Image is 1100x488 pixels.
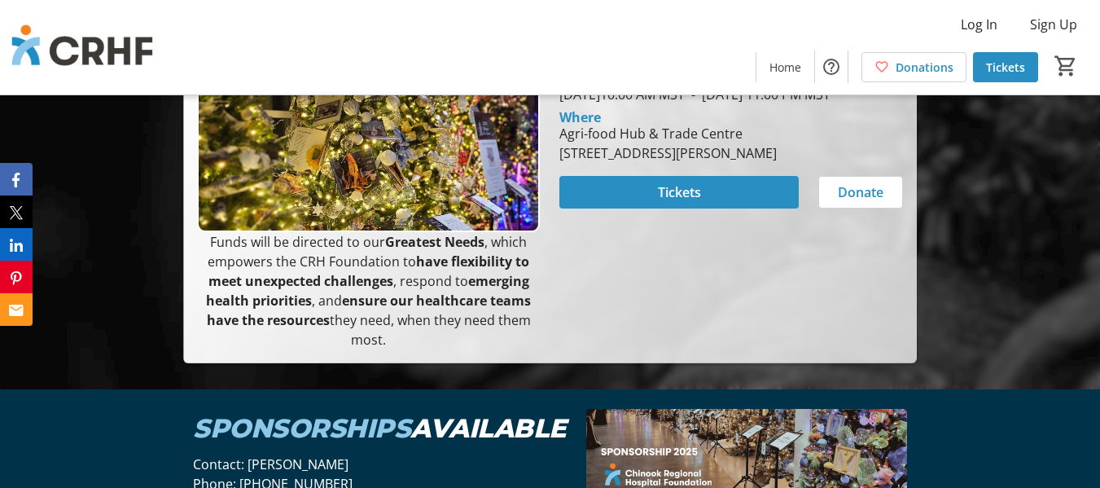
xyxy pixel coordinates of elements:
[1017,11,1090,37] button: Sign Up
[838,182,883,202] span: Donate
[193,412,410,444] em: SPONSORSHIPS
[208,253,530,290] strong: have flexibility to meet unexpected challenges
[559,111,601,124] div: Where
[658,182,701,202] span: Tickets
[197,232,540,350] p: Funds will be directed to our , which empowers the CRH Foundation to , respond to , and they need...
[986,59,1025,76] span: Tickets
[973,52,1038,82] a: Tickets
[559,143,777,163] div: [STREET_ADDRESS][PERSON_NAME]
[207,292,532,329] strong: ensure our healthcare teams have the resources
[861,52,966,82] a: Donations
[961,15,997,34] span: Log In
[193,455,348,473] span: Contact: [PERSON_NAME]
[10,7,155,88] img: Chinook Regional Hospital Foundation's Logo
[1051,51,1080,81] button: Cart
[197,39,540,232] img: Campaign CTA Media Photo
[559,176,798,209] button: Tickets
[815,51,848,83] button: Help
[756,52,814,82] a: Home
[769,59,801,76] span: Home
[410,412,567,444] em: AVAILABLE
[948,11,1010,37] button: Log In
[896,59,953,76] span: Donations
[206,272,529,310] strong: emerging health priorities
[559,124,777,143] div: Agri-food Hub & Trade Centre
[1030,15,1077,34] span: Sign Up
[385,233,484,251] strong: Greatest Needs
[818,176,903,209] button: Donate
